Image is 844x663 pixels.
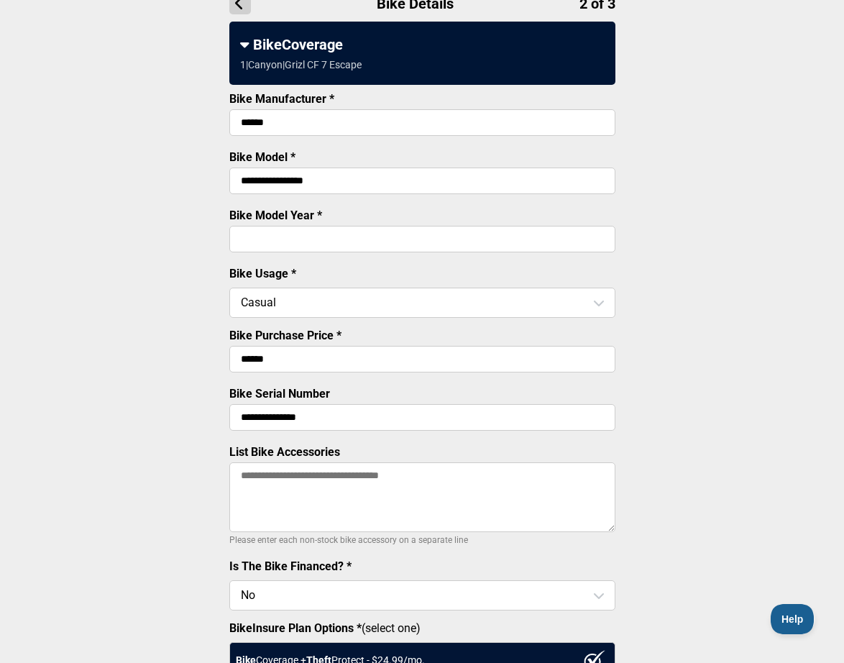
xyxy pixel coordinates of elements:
label: Is The Bike Financed? * [229,559,352,573]
label: Bike Manufacturer * [229,92,334,106]
label: Bike Serial Number [229,387,330,401]
iframe: Toggle Customer Support [771,604,815,634]
div: 1 | Canyon | Grizl CF 7 Escape [240,59,362,70]
label: Bike Usage * [229,267,296,280]
div: BikeCoverage [240,36,605,53]
strong: BikeInsure Plan Options * [229,621,362,635]
label: Bike Model Year * [229,209,322,222]
p: Please enter each non-stock bike accessory on a separate line [229,531,615,549]
label: (select one) [229,621,615,635]
label: Bike Purchase Price * [229,329,341,342]
label: List Bike Accessories [229,445,340,459]
label: Bike Model * [229,150,295,164]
